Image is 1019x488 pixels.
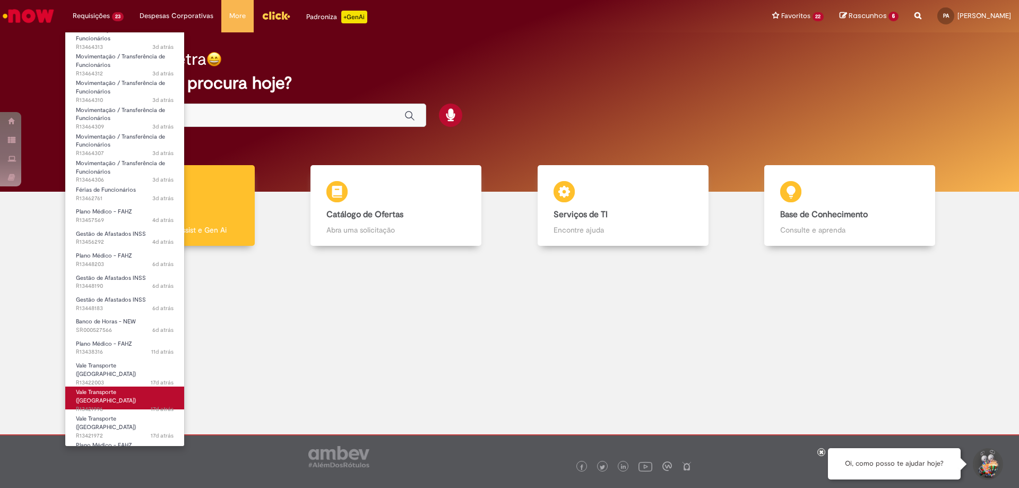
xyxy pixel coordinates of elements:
[73,11,110,21] span: Requisições
[76,70,174,78] span: R13464312
[76,405,174,414] span: R13421996
[151,379,174,387] span: 17d atrás
[326,225,465,235] p: Abra uma solicitação
[76,282,174,290] span: R13448190
[76,362,136,378] span: Vale Transporte ([GEOGRAPHIC_DATA])
[151,432,174,440] time: 15/08/2025 17:55:21
[76,318,136,326] span: Banco de Horas - NEW
[554,225,693,235] p: Encontre ajuda
[151,432,174,440] span: 17d atrás
[65,316,184,336] a: Aberto SR000527566 : Banco de Horas - NEW
[888,12,899,21] span: 6
[781,11,810,21] span: Favoritos
[76,296,146,304] span: Gestão de Afastados INSS
[65,206,184,226] a: Aberto R13457569 : Plano Médico - FAHZ
[151,405,174,413] span: 17d atrás
[813,12,824,21] span: 22
[76,340,132,348] span: Plano Médico - FAHZ
[76,26,165,42] span: Movimentação / Transferência de Funcionários
[76,123,174,131] span: R13464309
[65,440,184,459] a: Aberto R12993920 : Plano Médico - FAHZ
[152,304,174,312] span: 6d atrás
[780,209,868,220] b: Base de Conhecimento
[152,216,174,224] time: 28/08/2025 12:24:34
[152,194,174,202] time: 29/08/2025 14:43:29
[65,413,184,436] a: Aberto R13421972 : Vale Transporte (VT)
[65,105,184,127] a: Aberto R13464309 : Movimentação / Transferência de Funcionários
[65,228,184,248] a: Aberto R13456292 : Gestão de Afastados INSS
[152,260,174,268] time: 26/08/2025 12:51:25
[140,11,213,21] span: Despesas Corporativas
[76,208,132,216] span: Plano Médico - FAHZ
[152,43,174,51] span: 3d atrás
[76,415,136,431] span: Vale Transporte ([GEOGRAPHIC_DATA])
[151,348,174,356] time: 22/08/2025 07:26:35
[206,52,222,67] img: happy-face.png
[152,123,174,131] time: 30/08/2025 00:15:40
[840,11,899,21] a: Rascunhos
[65,387,184,409] a: Aberto R13421996 : Vale Transporte (VT)
[76,159,165,176] span: Movimentação / Transferência de Funcionários
[76,304,174,313] span: R13448183
[152,149,174,157] time: 30/08/2025 00:14:40
[76,230,146,238] span: Gestão de Afastados INSS
[65,158,184,181] a: Aberto R13464306 : Movimentação / Transferência de Funcionários
[849,11,887,21] span: Rascunhos
[152,216,174,224] span: 4d atrás
[152,43,174,51] time: 30/08/2025 00:17:44
[76,432,174,440] span: R13421972
[152,176,174,184] time: 30/08/2025 00:13:49
[76,194,174,203] span: R13462761
[957,11,1011,20] span: [PERSON_NAME]
[737,165,964,246] a: Base de Conhecimento Consulte e aprenda
[76,260,174,269] span: R13448203
[76,441,132,449] span: Plano Médico - FAHZ
[283,165,510,246] a: Catálogo de Ofertas Abra uma solicitação
[76,379,174,387] span: R13422003
[76,79,165,96] span: Movimentação / Transferência de Funcionários
[151,379,174,387] time: 15/08/2025 18:16:29
[152,96,174,104] span: 3d atrás
[76,186,136,194] span: Férias de Funcionários
[152,96,174,104] time: 30/08/2025 00:16:10
[152,238,174,246] time: 28/08/2025 09:42:03
[76,216,174,225] span: R13457569
[229,11,246,21] span: More
[65,250,184,270] a: Aberto R13448203 : Plano Médico - FAHZ
[76,96,174,105] span: R13464310
[152,70,174,78] span: 3d atrás
[600,465,605,470] img: logo_footer_twitter.png
[621,464,626,470] img: logo_footer_linkedin.png
[780,225,919,235] p: Consulte e aprenda
[65,78,184,100] a: Aberto R13464310 : Movimentação / Transferência de Funcionários
[65,294,184,314] a: Aberto R13448183 : Gestão de Afastados INSS
[554,209,608,220] b: Serviços de TI
[306,11,367,23] div: Padroniza
[151,348,174,356] span: 11d atrás
[638,459,652,473] img: logo_footer_youtube.png
[662,461,672,471] img: logo_footer_workplace.png
[76,176,174,184] span: R13464306
[152,194,174,202] span: 3d atrás
[76,106,165,123] span: Movimentação / Transferência de Funcionários
[579,465,584,470] img: logo_footer_facebook.png
[152,304,174,312] time: 26/08/2025 12:41:57
[152,123,174,131] span: 3d atrás
[943,12,949,19] span: PA
[1,5,56,27] img: ServiceNow
[151,405,174,413] time: 15/08/2025 18:13:10
[76,388,136,405] span: Vale Transporte ([GEOGRAPHIC_DATA])
[326,209,403,220] b: Catálogo de Ofertas
[152,326,174,334] time: 26/08/2025 12:29:08
[65,184,184,204] a: Aberto R13462761 : Férias de Funcionários
[152,282,174,290] time: 26/08/2025 12:44:48
[828,448,961,480] div: Oi, como posso te ajudar hoje?
[971,448,1003,480] button: Iniciar Conversa de Suporte
[65,338,184,358] a: Aberto R13438316 : Plano Médico - FAHZ
[76,348,174,356] span: R13438316
[509,165,737,246] a: Serviços de TI Encontre ajuda
[262,7,290,23] img: click_logo_yellow_360x200.png
[76,238,174,246] span: R13456292
[682,461,692,471] img: logo_footer_naosei.png
[65,360,184,383] a: Aberto R13422003 : Vale Transporte (VT)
